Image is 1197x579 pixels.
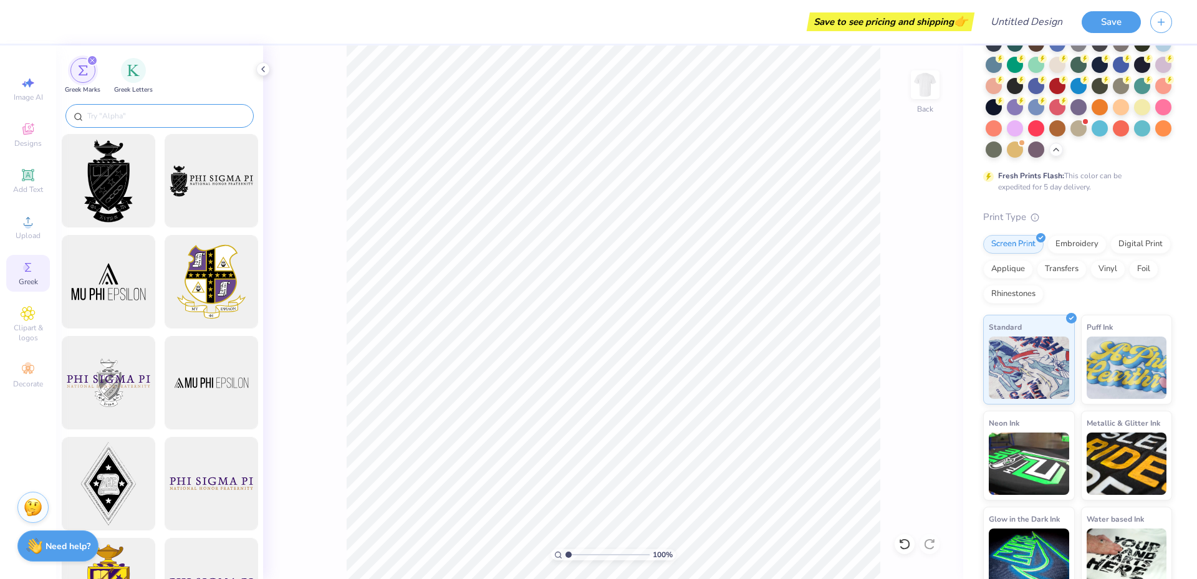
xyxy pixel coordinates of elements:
[983,235,1044,254] div: Screen Print
[13,184,43,194] span: Add Text
[1087,433,1167,495] img: Metallic & Glitter Ink
[6,323,50,343] span: Clipart & logos
[1087,512,1144,525] span: Water based Ink
[1087,337,1167,399] img: Puff Ink
[46,540,90,552] strong: Need help?
[114,58,153,95] button: filter button
[16,231,41,241] span: Upload
[1090,260,1125,279] div: Vinyl
[14,92,43,102] span: Image AI
[19,277,38,287] span: Greek
[998,171,1064,181] strong: Fresh Prints Flash:
[65,58,100,95] button: filter button
[1047,235,1107,254] div: Embroidery
[913,72,938,97] img: Back
[983,210,1172,224] div: Print Type
[989,337,1069,399] img: Standard
[78,65,88,75] img: Greek Marks Image
[114,58,153,95] div: filter for Greek Letters
[981,9,1072,34] input: Untitled Design
[1110,235,1171,254] div: Digital Print
[810,12,971,31] div: Save to see pricing and shipping
[65,58,100,95] div: filter for Greek Marks
[989,320,1022,333] span: Standard
[989,433,1069,495] img: Neon Ink
[983,285,1044,304] div: Rhinestones
[86,110,246,122] input: Try "Alpha"
[14,138,42,148] span: Designs
[653,549,673,560] span: 100 %
[998,170,1151,193] div: This color can be expedited for 5 day delivery.
[1082,11,1141,33] button: Save
[1087,416,1160,429] span: Metallic & Glitter Ink
[1037,260,1087,279] div: Transfers
[127,64,140,77] img: Greek Letters Image
[114,85,153,95] span: Greek Letters
[917,103,933,115] div: Back
[65,85,100,95] span: Greek Marks
[954,14,968,29] span: 👉
[989,512,1060,525] span: Glow in the Dark Ink
[1129,260,1158,279] div: Foil
[1087,320,1113,333] span: Puff Ink
[983,260,1033,279] div: Applique
[989,416,1019,429] span: Neon Ink
[13,379,43,389] span: Decorate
